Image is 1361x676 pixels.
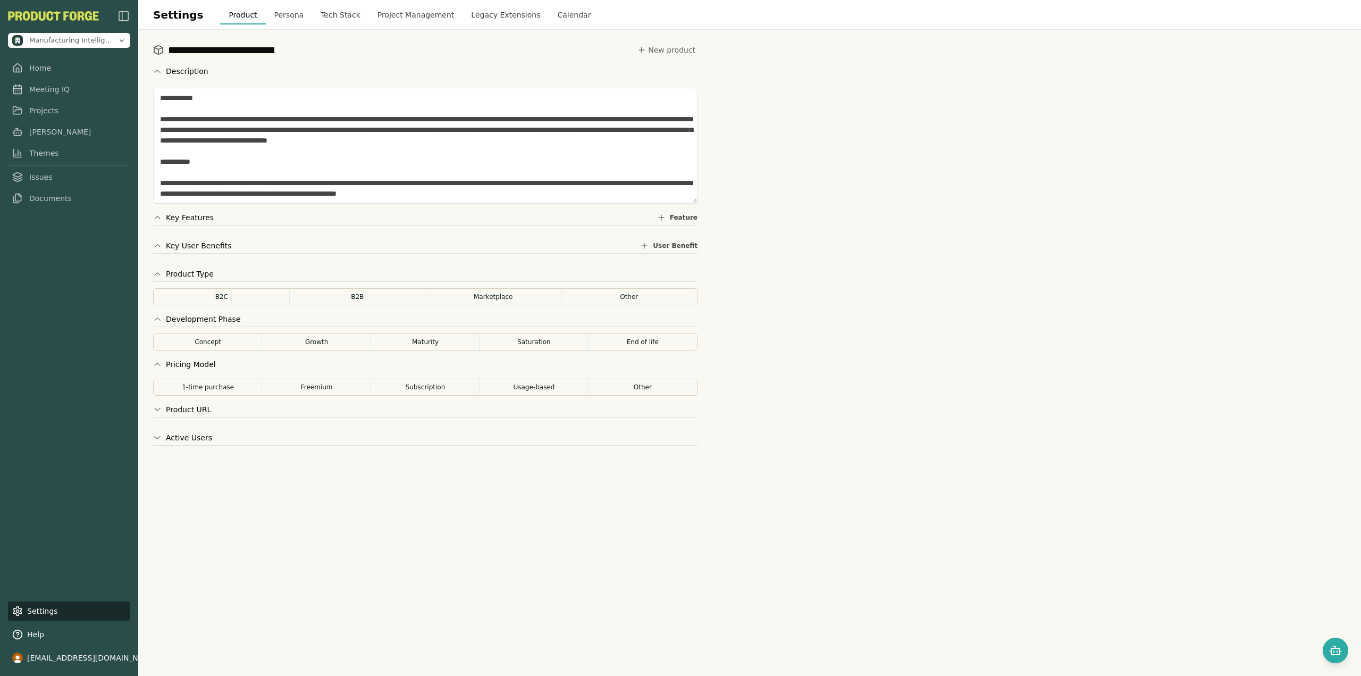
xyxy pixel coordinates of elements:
[312,5,369,24] button: Tech Stack
[153,314,241,324] button: Development Phase
[12,35,23,46] img: Manufacturing Intelligence Hub
[220,5,265,24] button: Product
[117,10,130,22] button: Close Sidebar
[425,288,562,305] button: Marketplace
[153,212,214,223] button: Key Features
[8,33,130,48] button: Open organization switcher
[653,241,698,250] span: User Benefit
[153,7,203,23] h1: Settings
[561,288,698,305] button: Other
[262,379,371,396] button: Freemium
[8,144,130,163] a: Themes
[153,359,216,370] button: Pricing Model
[8,168,130,187] a: Issues
[1323,638,1348,663] button: Open chat
[153,240,232,251] button: Key User Benefits
[153,379,263,396] button: 1-time purchase
[8,625,130,644] button: Help
[153,269,214,279] button: Product Type
[8,59,130,78] a: Home
[8,11,99,21] img: Product Forge
[588,333,698,350] button: End of life
[289,288,426,305] button: B2B
[8,648,130,667] button: [EMAIL_ADDRESS][DOMAIN_NAME]
[8,101,130,120] a: Projects
[153,66,208,77] button: Description
[8,189,130,208] a: Documents
[369,5,463,24] button: Project Management
[549,5,599,24] button: Calendar
[371,333,480,350] button: Maturity
[463,5,549,24] button: Legacy Extensions
[153,432,212,443] button: Active Users
[153,333,263,350] button: Concept
[8,80,130,99] a: Meeting IQ
[153,288,290,305] button: B2C
[670,213,698,222] span: Feature
[8,11,99,21] button: PF-Logo
[479,333,589,350] button: Saturation
[12,653,23,663] img: profile
[266,5,313,24] button: Persona
[588,379,698,396] button: Other
[657,212,698,223] button: Feature
[8,602,130,621] a: Settings
[8,122,130,141] a: [PERSON_NAME]
[640,240,698,251] button: User Benefit
[371,379,480,396] button: Subscription
[117,10,130,22] img: sidebar
[153,404,211,415] button: Product URL
[29,36,113,45] span: Manufacturing Intelligence Hub
[635,43,698,57] button: New product
[262,333,371,350] button: Growth
[479,379,589,396] button: Usage-based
